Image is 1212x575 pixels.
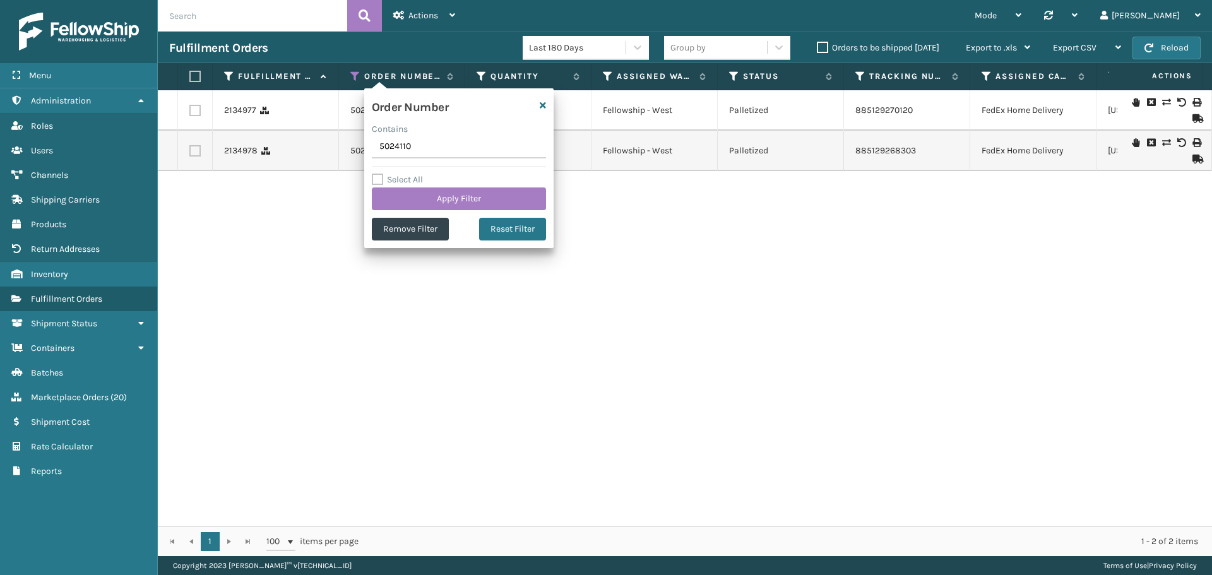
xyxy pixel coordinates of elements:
[718,131,844,171] td: Palletized
[372,96,448,115] h4: Order Number
[591,131,718,171] td: Fellowship - West
[31,121,53,131] span: Roles
[31,219,66,230] span: Products
[970,90,1096,131] td: FedEx Home Delivery
[31,466,62,477] span: Reports
[529,41,627,54] div: Last 180 Days
[1103,561,1147,570] a: Terms of Use
[31,318,97,329] span: Shipment Status
[1177,98,1185,107] i: Void Label
[1132,37,1201,59] button: Reload
[31,170,68,181] span: Channels
[1162,138,1170,147] i: Change shipping
[266,532,359,551] span: items per page
[1192,114,1200,123] i: Mark as Shipped
[1147,138,1155,147] i: Request to Be Cancelled
[224,104,256,117] a: 2134977
[1149,561,1197,570] a: Privacy Policy
[31,417,90,427] span: Shipment Cost
[1162,98,1170,107] i: Change shipping
[364,71,441,82] label: Order Number
[372,174,423,185] label: Select All
[31,441,93,452] span: Rate Calculator
[479,218,546,240] button: Reset Filter
[1132,98,1139,107] i: On Hold
[350,104,382,117] a: 5024110
[372,136,546,158] input: Type the text you wish to filter on
[718,90,844,131] td: Palletized
[855,105,913,116] a: 885129270120
[970,131,1096,171] td: FedEx Home Delivery
[31,145,53,156] span: Users
[855,145,916,156] a: 885129268303
[31,392,109,403] span: Marketplace Orders
[1103,556,1197,575] div: |
[1112,66,1200,86] span: Actions
[31,194,100,205] span: Shipping Carriers
[817,42,939,53] label: Orders to be shipped [DATE]
[617,71,693,82] label: Assigned Warehouse
[1192,98,1200,107] i: Print Label
[1192,138,1200,147] i: Print Label
[995,71,1072,82] label: Assigned Carrier Service
[591,90,718,131] td: Fellowship - West
[376,535,1198,548] div: 1 - 2 of 2 items
[110,392,127,403] span: ( 20 )
[1053,42,1096,53] span: Export CSV
[29,70,51,81] span: Menu
[408,10,438,21] span: Actions
[31,293,102,304] span: Fulfillment Orders
[670,41,706,54] div: Group by
[19,13,139,50] img: logo
[31,244,100,254] span: Return Addresses
[490,71,567,82] label: Quantity
[869,71,946,82] label: Tracking Number
[201,532,220,551] a: 1
[1147,98,1155,107] i: Request to Be Cancelled
[350,145,382,157] a: 5024110
[975,10,997,21] span: Mode
[743,71,819,82] label: Status
[31,269,68,280] span: Inventory
[372,122,408,136] label: Contains
[266,535,285,548] span: 100
[31,95,91,106] span: Administration
[1132,138,1139,147] i: On Hold
[31,367,63,378] span: Batches
[238,71,314,82] label: Fulfillment Order Id
[1192,155,1200,163] i: Mark as Shipped
[966,42,1017,53] span: Export to .xls
[31,343,74,353] span: Containers
[169,40,268,56] h3: Fulfillment Orders
[224,145,258,157] a: 2134978
[372,187,546,210] button: Apply Filter
[1177,138,1185,147] i: Void Label
[372,218,449,240] button: Remove Filter
[173,556,352,575] p: Copyright 2023 [PERSON_NAME]™ v [TECHNICAL_ID]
